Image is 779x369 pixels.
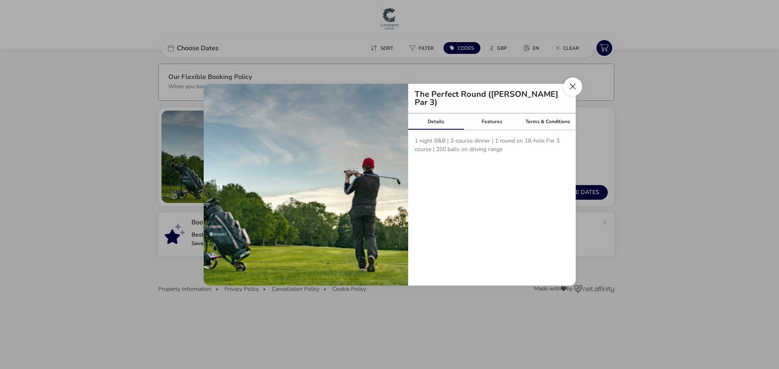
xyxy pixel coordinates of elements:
div: tariffDetails [204,84,576,286]
div: Details [408,113,464,130]
div: Features [464,113,520,130]
div: Terms & Conditions [520,113,576,130]
h2: The Perfect Round ([PERSON_NAME] Par 3) [408,90,576,107]
p: 1 night B&B | 3-course dinner | 1 round on 18-hole Par 3 course | 250 balls on driving range [415,137,569,157]
button: Close modal [564,77,582,96]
